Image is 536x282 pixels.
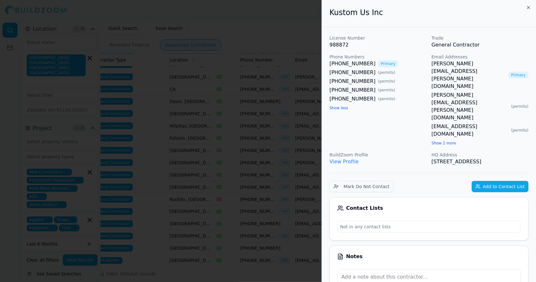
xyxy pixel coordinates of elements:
[378,70,395,75] span: ( permits )
[329,60,376,68] a: [PHONE_NUMBER]
[511,128,528,133] span: ( permits )
[431,41,528,49] p: General Contractor
[329,106,348,111] button: Show less
[378,96,395,101] span: ( permits )
[329,8,528,18] h2: Kustom Us Inc
[329,78,376,85] a: [PHONE_NUMBER]
[329,159,359,165] a: View Profile
[472,181,528,192] button: Add to Contact List
[431,123,509,138] a: [EMAIL_ADDRESS][DOMAIN_NAME]
[431,54,528,60] p: Email Addresses
[329,86,376,94] a: [PHONE_NUMBER]
[431,91,509,122] a: [PERSON_NAME][EMAIL_ADDRESS][PERSON_NAME][DOMAIN_NAME]
[378,79,395,84] span: ( permits )
[329,152,426,158] p: BuildZoom Profile
[431,152,528,158] p: HQ Address
[431,35,528,41] p: Trade
[329,69,376,76] a: [PHONE_NUMBER]
[508,72,528,79] span: Primary
[329,41,426,49] p: 988872
[329,95,376,103] a: [PHONE_NUMBER]
[431,158,528,165] p: [STREET_ADDRESS]
[511,104,528,109] span: ( permits )
[329,181,393,192] button: Mark Do Not Contact
[337,205,521,211] div: Contact Lists
[378,88,395,93] span: ( permits )
[431,141,456,146] button: Show 2 more
[431,60,506,90] a: [PERSON_NAME][EMAIL_ADDRESS][PERSON_NAME][DOMAIN_NAME]
[329,54,426,60] p: Phone Numbers
[337,253,521,260] div: Notes
[338,221,520,232] p: Not in any contact lists
[378,60,398,67] span: Primary
[329,35,426,41] p: License Number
